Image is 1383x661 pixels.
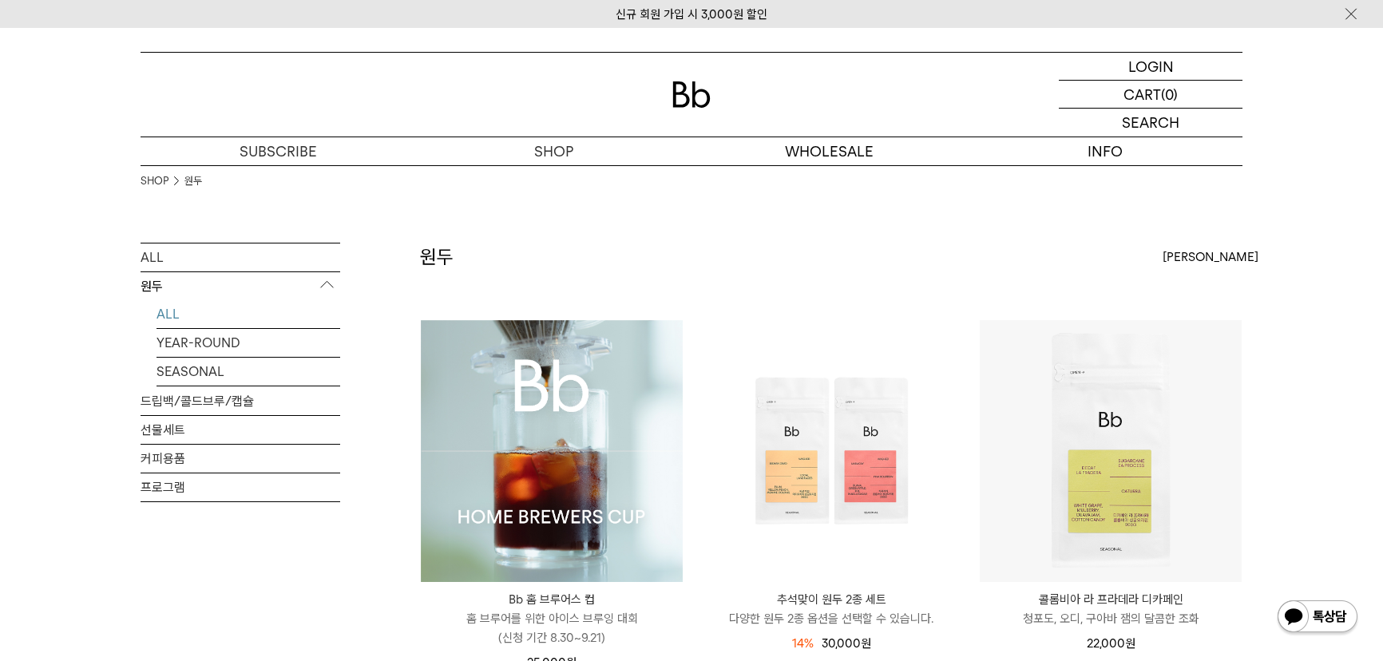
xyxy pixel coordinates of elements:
[980,609,1242,628] p: 청포도, 오디, 구아바 잼의 달콤한 조화
[700,590,962,628] a: 추석맞이 원두 2종 세트 다양한 원두 2종 옵션을 선택할 수 있습니다.
[980,590,1242,628] a: 콜롬비아 라 프라데라 디카페인 청포도, 오디, 구아바 잼의 달콤한 조화
[700,609,962,628] p: 다양한 원두 2종 옵션을 선택할 수 있습니다.
[1087,636,1135,651] span: 22,000
[141,243,340,271] a: ALL
[184,173,202,189] a: 원두
[700,320,962,582] img: 추석맞이 원두 2종 세트
[1276,599,1359,637] img: 카카오톡 채널 1:1 채팅 버튼
[691,137,967,165] p: WHOLESALE
[1059,81,1242,109] a: CART (0)
[141,473,340,501] a: 프로그램
[616,7,767,22] a: 신규 회원 가입 시 3,000원 할인
[157,300,340,328] a: ALL
[157,329,340,357] a: YEAR-ROUND
[141,173,168,189] a: SHOP
[141,387,340,415] a: 드립백/콜드브루/캡슐
[1128,53,1174,80] p: LOGIN
[420,243,454,271] h2: 원두
[141,272,340,301] p: 원두
[1059,53,1242,81] a: LOGIN
[416,137,691,165] a: SHOP
[822,636,871,651] span: 30,000
[967,137,1242,165] p: INFO
[1123,81,1161,108] p: CART
[421,320,683,582] img: Bb 홈 브루어스 컵
[672,81,711,108] img: 로고
[141,445,340,473] a: 커피용품
[141,137,416,165] a: SUBSCRIBE
[421,590,683,647] a: Bb 홈 브루어스 컵 홈 브루어를 위한 아이스 브루잉 대회(신청 기간 8.30~9.21)
[1161,81,1178,108] p: (0)
[1163,247,1258,267] span: [PERSON_NAME]
[792,634,814,653] div: 14%
[157,358,340,386] a: SEASONAL
[861,636,871,651] span: 원
[1125,636,1135,651] span: 원
[421,590,683,609] p: Bb 홈 브루어스 컵
[700,590,962,609] p: 추석맞이 원두 2종 세트
[1122,109,1179,137] p: SEARCH
[141,416,340,444] a: 선물세트
[421,609,683,647] p: 홈 브루어를 위한 아이스 브루잉 대회 (신청 기간 8.30~9.21)
[980,590,1242,609] p: 콜롬비아 라 프라데라 디카페인
[980,320,1242,582] img: 콜롬비아 라 프라데라 디카페인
